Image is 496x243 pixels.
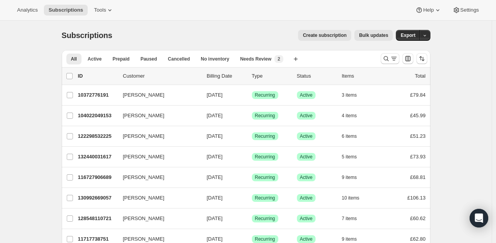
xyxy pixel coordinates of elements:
[78,153,117,161] p: 132440031617
[342,213,366,224] button: 7 items
[410,113,426,118] span: £45.99
[118,171,196,184] button: [PERSON_NAME]
[240,56,272,62] span: Needs Review
[201,56,229,62] span: No inventory
[118,192,196,204] button: [PERSON_NAME]
[342,172,366,183] button: 9 items
[207,215,223,221] span: [DATE]
[89,5,118,16] button: Tools
[354,30,393,41] button: Bulk updates
[62,31,113,40] span: Subscriptions
[118,109,196,122] button: [PERSON_NAME]
[410,174,426,180] span: £68.81
[300,133,313,139] span: Active
[123,72,201,80] p: Customer
[255,133,275,139] span: Recurring
[342,151,366,162] button: 5 items
[396,30,420,41] button: Export
[342,131,366,142] button: 6 items
[207,154,223,160] span: [DATE]
[49,7,83,13] span: Subscriptions
[207,236,223,242] span: [DATE]
[71,56,77,62] span: All
[252,72,291,80] div: Type
[460,7,479,13] span: Settings
[290,54,302,64] button: Create new view
[12,5,42,16] button: Analytics
[207,113,223,118] span: [DATE]
[381,53,399,64] button: Search and filter results
[123,112,165,120] span: [PERSON_NAME]
[402,53,413,64] button: Customize table column order and visibility
[300,154,313,160] span: Active
[123,194,165,202] span: [PERSON_NAME]
[255,92,275,98] span: Recurring
[342,90,366,101] button: 3 items
[78,193,426,203] div: 130992669057[PERSON_NAME][DATE]SuccessRecurringSuccessActive10 items£106.13
[415,72,425,80] p: Total
[359,32,388,38] span: Bulk updates
[78,110,426,121] div: 104022049153[PERSON_NAME][DATE]SuccessRecurringSuccessActive4 items£45.99
[207,72,246,80] p: Billing Date
[401,32,415,38] span: Export
[113,56,130,62] span: Prepaid
[342,133,357,139] span: 6 items
[17,7,38,13] span: Analytics
[277,56,280,62] span: 2
[408,195,426,201] span: £106.13
[118,130,196,142] button: [PERSON_NAME]
[123,215,165,222] span: [PERSON_NAME]
[94,7,106,13] span: Tools
[207,133,223,139] span: [DATE]
[342,72,381,80] div: Items
[342,193,368,203] button: 10 items
[44,5,88,16] button: Subscriptions
[255,195,275,201] span: Recurring
[342,113,357,119] span: 4 items
[123,132,165,140] span: [PERSON_NAME]
[78,151,426,162] div: 132440031617[PERSON_NAME][DATE]SuccessRecurringSuccessActive5 items£73.93
[78,112,117,120] p: 104022049153
[342,195,359,201] span: 10 items
[78,132,117,140] p: 122298532225
[255,174,275,181] span: Recurring
[78,131,426,142] div: 122298532225[PERSON_NAME][DATE]SuccessRecurringSuccessActive6 items£51.23
[410,215,426,221] span: £60.62
[78,235,117,243] p: 11717738751
[207,174,223,180] span: [DATE]
[342,154,357,160] span: 5 items
[123,91,165,99] span: [PERSON_NAME]
[300,174,313,181] span: Active
[470,209,488,227] div: Open Intercom Messenger
[303,32,347,38] span: Create subscription
[88,56,102,62] span: Active
[410,92,426,98] span: £79.84
[78,172,426,183] div: 116727906689[PERSON_NAME][DATE]SuccessRecurringSuccessActive9 items£68.81
[342,92,357,98] span: 3 items
[300,92,313,98] span: Active
[78,91,117,99] p: 10372776191
[300,195,313,201] span: Active
[78,72,117,80] p: ID
[207,195,223,201] span: [DATE]
[78,194,117,202] p: 130992669057
[448,5,484,16] button: Settings
[300,113,313,119] span: Active
[342,215,357,222] span: 7 items
[297,72,336,80] p: Status
[255,215,275,222] span: Recurring
[118,212,196,225] button: [PERSON_NAME]
[255,154,275,160] span: Recurring
[118,89,196,101] button: [PERSON_NAME]
[410,133,426,139] span: £51.23
[410,236,426,242] span: £62.80
[123,153,165,161] span: [PERSON_NAME]
[255,113,275,119] span: Recurring
[416,53,427,64] button: Sort the results
[423,7,434,13] span: Help
[78,215,117,222] p: 128548110721
[342,174,357,181] span: 9 items
[140,56,157,62] span: Paused
[410,154,426,160] span: £73.93
[342,236,357,242] span: 9 items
